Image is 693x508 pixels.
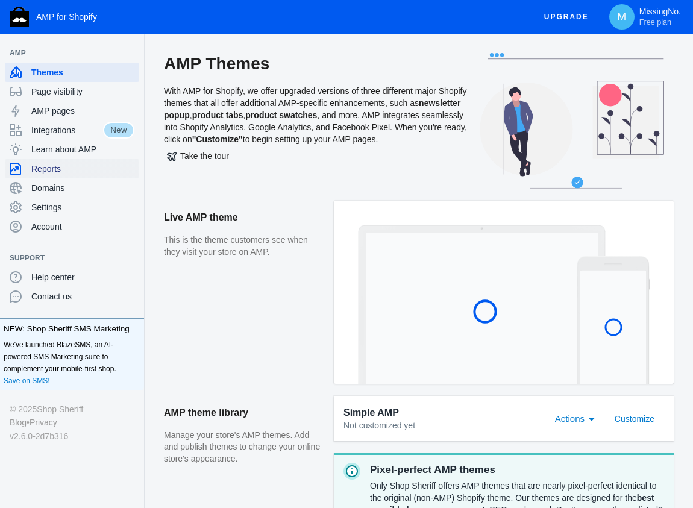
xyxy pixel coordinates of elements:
span: AMP pages [31,105,134,117]
span: Simple AMP [343,406,399,420]
span: Page visibility [31,86,134,98]
a: Privacy [30,416,57,429]
a: Domains [5,178,139,198]
a: Contact us [5,287,139,306]
span: Customize [615,414,654,424]
b: product swatches [245,110,317,120]
img: Mobile frame [577,256,650,384]
span: New [103,122,134,139]
a: IntegrationsNew [5,121,139,140]
button: Add a sales channel [122,256,142,260]
span: Reports [31,163,134,175]
img: Laptop frame [358,225,606,384]
img: Shop Sheriff Logo [10,7,29,27]
a: Themes [5,63,139,82]
b: "Customize" [192,134,243,144]
span: Actions [555,413,585,424]
span: Settings [31,201,134,213]
span: Contact us [31,290,134,303]
span: Help center [31,271,134,283]
a: Customize [605,413,664,422]
a: Reports [5,159,139,178]
div: v2.6.0-2d7b316 [10,430,134,443]
div: • [10,416,134,429]
a: Shop Sheriff [37,403,83,416]
a: Learn about AMP [5,140,139,159]
a: Save on SMS! [4,375,50,387]
mat-select: Actions [555,410,601,425]
span: Integrations [31,124,103,136]
button: Take the tour [164,145,232,167]
span: Themes [31,66,134,78]
span: Free plan [639,17,671,27]
p: Manage your store's AMP themes. Add and publish themes to change your online store's appearance. [164,430,322,465]
div: Not customized yet [343,420,541,432]
span: M [616,11,628,23]
a: Page visibility [5,82,139,101]
span: Take the tour [167,151,229,161]
a: Blog [10,416,27,429]
button: Add a sales channel [122,51,142,55]
button: Upgrade [535,6,598,28]
a: Settings [5,198,139,217]
b: product tabs [192,110,243,120]
span: Learn about AMP [31,143,134,155]
span: AMP [10,47,122,59]
a: AMP pages [5,101,139,121]
h2: AMP Themes [164,53,470,75]
h2: AMP theme library [164,396,322,430]
div: With AMP for Shopify, we offer upgraded versions of three different major Shopify themes that all... [164,53,470,201]
p: This is the theme customers see when they visit your store on AMP. [164,234,322,258]
p: Pixel-perfect AMP themes [370,463,664,477]
span: Upgrade [544,6,589,28]
span: Domains [31,182,134,194]
button: Customize [605,408,664,430]
a: Account [5,217,139,236]
span: Account [31,221,134,233]
div: © 2025 [10,403,134,416]
span: Support [10,252,122,264]
h2: Live AMP theme [164,201,322,234]
span: AMP for Shopify [36,12,97,22]
p: MissingNo. [639,7,681,27]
